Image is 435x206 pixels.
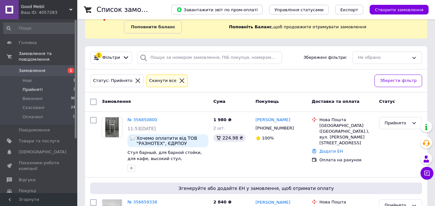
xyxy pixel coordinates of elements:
[312,99,359,104] span: Доставка та оплата
[19,138,60,144] span: Товари та послуги
[319,117,374,123] div: Нова Пошта
[71,105,75,111] span: 24
[23,105,44,111] span: Скасовані
[21,4,69,10] span: Good Mebli
[97,6,162,13] h1: Список замовлень
[128,126,156,131] span: 11:53[DATE]
[19,149,66,155] span: [DEMOGRAPHIC_DATA]
[68,68,74,73] span: 1
[93,185,420,192] span: Згенеруйте або додайте ЕН у замовлення, щоб отримати оплату
[340,7,358,12] span: Експорт
[23,78,32,84] span: Нові
[384,120,409,127] div: Прийнято
[19,188,36,194] span: Покупці
[19,160,60,172] span: Показники роботи компанії
[148,77,178,84] div: Cкинути все
[256,200,290,206] a: [PERSON_NAME]
[19,177,35,183] span: Відгуки
[213,200,232,204] span: 2 840 ₴
[303,55,347,61] span: Збережені фільтри:
[137,51,282,64] input: Пошук за номером замовлення, ПІБ покупця, номером телефону, Email, номером накладної
[213,134,246,142] div: 224.98 ₴
[375,7,423,12] span: Створити замовлення
[363,7,429,12] a: Створити замовлення
[171,5,263,14] button: Завантажити звіт по пром-оплаті
[319,149,343,154] a: Додати ЕН
[335,5,364,14] button: Експорт
[374,75,422,87] button: Зберегти фільтр
[124,21,182,33] a: Поповнити баланс
[128,150,203,173] a: Стул барный, для барной стойки, для кафе, высокий стул, металлический барный стул, стул для бара
[21,10,77,15] div: Ваш ID: 4057283
[92,77,134,84] div: Статус: Прийнято
[274,7,324,12] span: Управління статусами
[213,126,225,130] span: 2 шт.
[319,123,374,146] div: [GEOGRAPHIC_DATA] ([GEOGRAPHIC_DATA].), вул. [PERSON_NAME][STREET_ADDRESS]
[137,136,206,146] span: Хочемо оплатити від ТОВ "РАЗНОТЕХ", ЄДРПОУ 23526294, можна рахунок
[23,114,43,120] span: Оплачені
[380,77,417,84] span: Зберегти фільтр
[19,127,50,133] span: Повідомлення
[319,199,374,205] div: Нова Пошта
[131,24,175,29] b: Поповнити баланс
[358,54,409,61] div: Не обрано
[254,124,295,132] div: [PHONE_NUMBER]
[256,99,279,104] span: Покупець
[102,55,120,61] span: Фільтри
[71,96,75,102] span: 96
[73,114,75,120] span: 0
[19,40,37,46] span: Головна
[19,51,77,62] span: Замовлення та повідомлення
[128,200,157,204] a: № 356659338
[262,136,274,140] span: 100%
[19,68,45,74] span: Замовлення
[421,167,433,180] button: Чат з покупцем
[213,99,225,104] span: Cума
[73,87,75,93] span: 3
[102,99,131,104] span: Замовлення
[319,157,374,163] div: Оплата на рахунок
[176,7,258,13] span: Завантажити звіт по пром-оплаті
[23,96,43,102] span: Виконані
[73,78,75,84] span: 1
[96,52,102,58] div: 1
[23,87,43,93] span: Прийняті
[128,117,157,122] a: № 356850800
[3,22,76,34] input: Пошук
[269,5,329,14] button: Управління статусами
[213,117,232,122] span: 1 980 ₴
[105,117,118,137] img: Фото товару
[102,117,122,138] a: Фото товару
[379,99,395,104] span: Статус
[229,24,272,29] b: Поповніть Баланс
[370,5,429,14] button: Створити замовлення
[256,117,290,123] a: [PERSON_NAME]
[130,136,135,141] img: :speech_balloon:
